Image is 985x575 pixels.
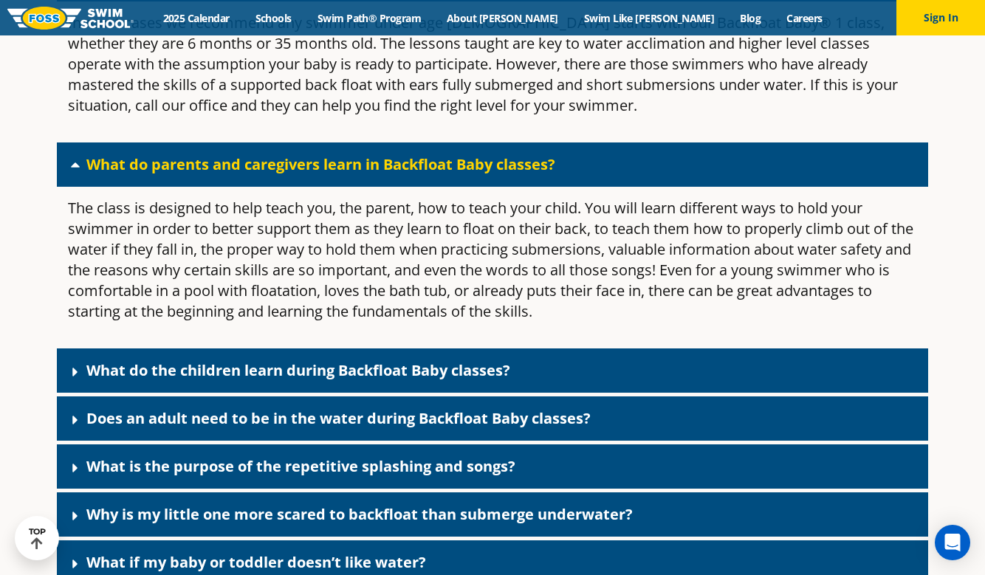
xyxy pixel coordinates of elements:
a: About [PERSON_NAME] [434,11,572,25]
a: Why is my little one more scared to backfloat than submerge underwater? [86,504,633,524]
a: What if my baby or toddler doesn’t like water? [86,552,426,572]
div: What do parents and caregivers learn in Backfloat Baby classes? [57,142,928,187]
a: What is the purpose of the repetitive splashing and songs? [86,456,515,476]
a: Schools [242,11,304,25]
a: 2025 Calendar [150,11,242,25]
a: Swim Like [PERSON_NAME] [571,11,727,25]
p: In most cases we recommend any swimmer under age [DEMOGRAPHIC_DATA] starts with our Backfloat Bab... [68,13,917,116]
a: Swim Path® Program [304,11,433,25]
div: Do I need to start in Backfloat Baby [DEMOGRAPHIC_DATA]? [57,1,928,139]
a: Blog [727,11,774,25]
p: The class is designed to help teach you, the parent, how to teach your child. You will learn diff... [68,198,917,322]
img: FOSS Swim School Logo [7,7,134,30]
div: Does an adult need to be in the water during Backfloat Baby classes? [57,396,928,441]
div: Why is my little one more scared to backfloat than submerge underwater? [57,492,928,537]
div: Open Intercom Messenger [935,525,970,560]
div: What do parents and caregivers learn in Backfloat Baby classes? [57,187,928,345]
a: What do the children learn during Backfloat Baby classes? [86,360,510,380]
a: Does an adult need to be in the water during Backfloat Baby classes? [86,408,591,428]
div: What do the children learn during Backfloat Baby classes? [57,348,928,393]
div: What is the purpose of the repetitive splashing and songs? [57,444,928,489]
div: TOP [29,527,46,550]
a: Careers [774,11,835,25]
a: What do parents and caregivers learn in Backfloat Baby classes? [86,154,555,174]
